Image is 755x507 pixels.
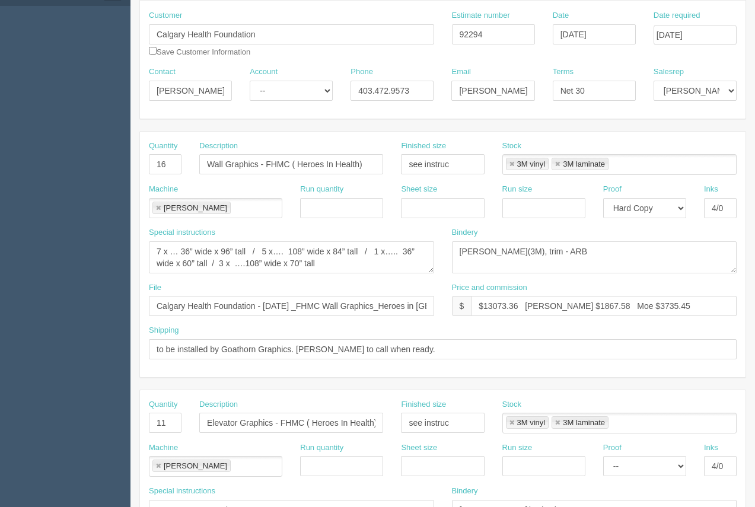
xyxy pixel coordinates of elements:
[452,296,472,316] div: $
[517,419,546,426] div: 3M vinyl
[149,66,176,78] label: Contact
[654,66,684,78] label: Salesrep
[199,141,238,152] label: Description
[401,184,437,195] label: Sheet size
[401,141,446,152] label: Finished size
[250,66,278,78] label: Account
[149,399,177,410] label: Quantity
[149,184,178,195] label: Machine
[452,486,478,497] label: Bindery
[654,10,700,21] label: Date required
[451,66,471,78] label: Email
[553,66,574,78] label: Terms
[351,66,373,78] label: Phone
[149,24,434,44] input: Enter customer name
[517,160,546,168] div: 3M vinyl
[704,442,718,454] label: Inks
[401,442,437,454] label: Sheet size
[149,141,177,152] label: Quantity
[502,184,533,195] label: Run size
[452,241,737,273] textarea: [PERSON_NAME](3M), trim - ARB
[149,227,215,238] label: Special instructions
[603,184,622,195] label: Proof
[452,10,510,21] label: Estimate number
[563,160,605,168] div: 3M laminate
[563,419,605,426] div: 3M laminate
[300,184,343,195] label: Run quantity
[149,241,434,273] textarea: 7 x … 36” wide x 96” tall / 5 x…. 108” wide x 84” tall / 1 x….. 36” wide x 60” tall / 3 x ….108” ...
[149,10,434,58] div: Save Customer Information
[149,325,179,336] label: Shipping
[149,282,161,294] label: File
[164,462,227,470] div: [PERSON_NAME]
[300,442,343,454] label: Run quantity
[603,442,622,454] label: Proof
[704,184,718,195] label: Inks
[401,399,446,410] label: Finished size
[199,399,238,410] label: Description
[553,10,569,21] label: Date
[452,227,478,238] label: Bindery
[502,141,522,152] label: Stock
[502,442,533,454] label: Run size
[149,442,178,454] label: Machine
[164,204,227,212] div: [PERSON_NAME]
[149,10,182,21] label: Customer
[502,399,522,410] label: Stock
[452,282,527,294] label: Price and commission
[149,486,215,497] label: Special instructions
